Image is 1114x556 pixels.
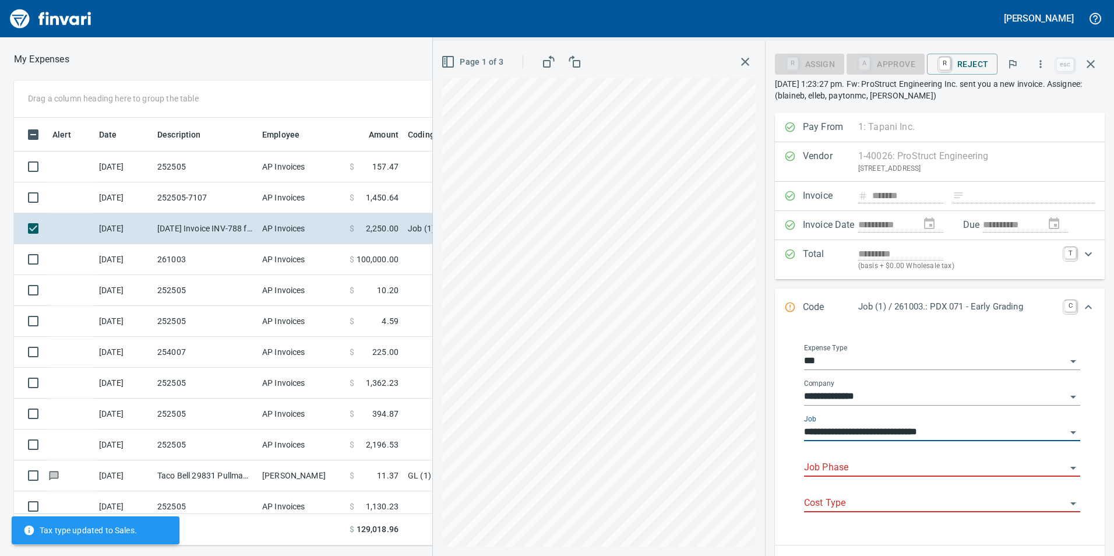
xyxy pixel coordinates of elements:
[803,247,858,272] p: Total
[357,254,399,265] span: 100,000.00
[350,470,354,481] span: $
[350,408,354,420] span: $
[153,399,258,430] td: 252505
[354,128,399,142] span: Amount
[1065,389,1081,405] button: Open
[350,346,354,358] span: $
[94,182,153,213] td: [DATE]
[803,300,858,315] p: Code
[804,380,834,387] label: Company
[366,192,399,203] span: 1,450.64
[408,128,450,142] span: Coding
[258,244,345,275] td: AP Invoices
[94,337,153,368] td: [DATE]
[775,288,1105,327] div: Expand
[1001,9,1077,27] button: [PERSON_NAME]
[350,501,354,512] span: $
[350,192,354,203] span: $
[258,491,345,522] td: AP Invoices
[382,315,399,327] span: 4.59
[403,213,695,244] td: Job (1) / 261003.: PDX 071 - Early Grading
[262,128,315,142] span: Employee
[1064,247,1076,259] a: T
[157,128,201,142] span: Description
[1004,12,1074,24] h5: [PERSON_NAME]
[153,491,258,522] td: 252505
[94,368,153,399] td: [DATE]
[157,128,216,142] span: Description
[350,254,354,265] span: $
[258,368,345,399] td: AP Invoices
[366,377,399,389] span: 1,362.23
[366,501,399,512] span: 1,130.23
[258,306,345,337] td: AP Invoices
[775,78,1105,101] p: [DATE] 1:23:27 pm. Fw: ProStruct Engineering Inc. sent you a new invoice. Assignee: (blaineb, ell...
[94,244,153,275] td: [DATE]
[99,128,132,142] span: Date
[23,525,137,536] span: Tax type updated to Sales.
[52,128,86,142] span: Alert
[1000,51,1025,77] button: Flag
[775,58,844,68] div: Assign
[153,306,258,337] td: 252505
[14,52,69,66] nav: breadcrumb
[99,128,117,142] span: Date
[377,284,399,296] span: 10.20
[94,306,153,337] td: [DATE]
[153,213,258,244] td: [DATE] Invoice INV-788 from ProStruct Engineering (1-40026)
[357,523,399,536] span: 129,018.96
[258,152,345,182] td: AP Invoices
[1065,460,1081,476] button: Open
[927,54,997,75] button: RReject
[939,57,950,70] a: R
[350,439,354,451] span: $
[1065,424,1081,441] button: Open
[1053,50,1105,78] span: Close invoice
[847,58,925,68] div: Job Phase required
[153,244,258,275] td: 261003
[858,300,1057,314] p: Job (1) / 261003.: PDX 071 - Early Grading
[1064,300,1076,312] a: C
[7,5,94,33] img: Finvari
[372,161,399,173] span: 157.47
[804,416,816,423] label: Job
[153,152,258,182] td: 252505
[1065,495,1081,512] button: Open
[366,223,399,234] span: 2,250.00
[94,430,153,460] td: [DATE]
[258,275,345,306] td: AP Invoices
[258,213,345,244] td: AP Invoices
[258,430,345,460] td: AP Invoices
[153,430,258,460] td: 252505
[369,128,399,142] span: Amount
[350,315,354,327] span: $
[1065,353,1081,370] button: Open
[350,377,354,389] span: $
[408,128,435,142] span: Coding
[94,275,153,306] td: [DATE]
[350,161,354,173] span: $
[153,182,258,213] td: 252505-7107
[443,55,503,69] span: Page 1 of 3
[153,368,258,399] td: 252505
[94,399,153,430] td: [DATE]
[1028,51,1053,77] button: More
[28,93,199,104] p: Drag a column heading here to group the table
[94,460,153,491] td: [DATE]
[262,128,299,142] span: Employee
[258,399,345,430] td: AP Invoices
[153,460,258,491] td: Taco Bell 29831 Pullman [GEOGRAPHIC_DATA]
[858,261,1057,272] p: (basis + $0.00 Wholesale tax)
[377,470,399,481] span: 11.37
[94,152,153,182] td: [DATE]
[439,51,508,73] button: Page 1 of 3
[350,284,354,296] span: $
[14,52,69,66] p: My Expenses
[350,523,354,536] span: $
[372,408,399,420] span: 394.87
[936,54,988,74] span: Reject
[258,337,345,368] td: AP Invoices
[403,460,695,491] td: GL (1) / 7120.72.10: OSH Travel
[350,223,354,234] span: $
